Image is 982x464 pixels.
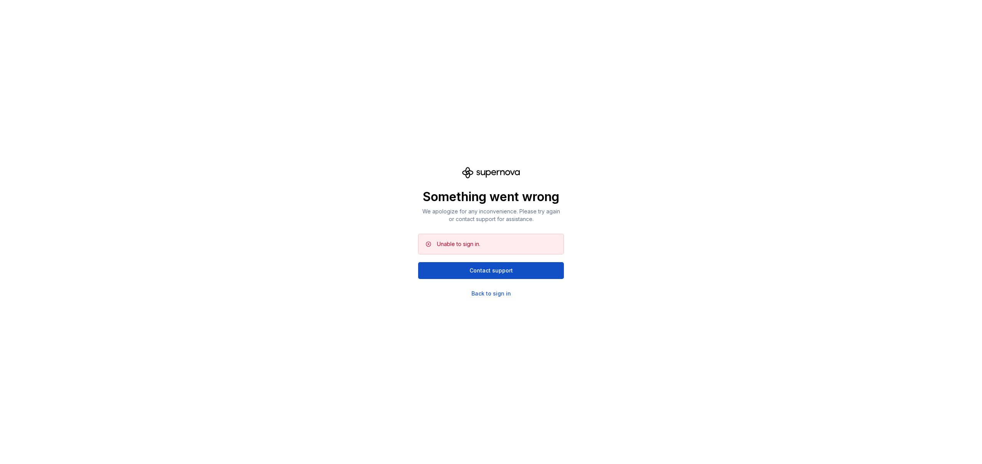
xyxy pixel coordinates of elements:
[470,267,513,274] span: Contact support
[437,240,480,248] div: Unable to sign in.
[418,189,564,205] p: Something went wrong
[418,262,564,279] button: Contact support
[418,208,564,223] p: We apologize for any inconvenience. Please try again or contact support for assistance.
[471,290,511,297] a: Back to sign in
